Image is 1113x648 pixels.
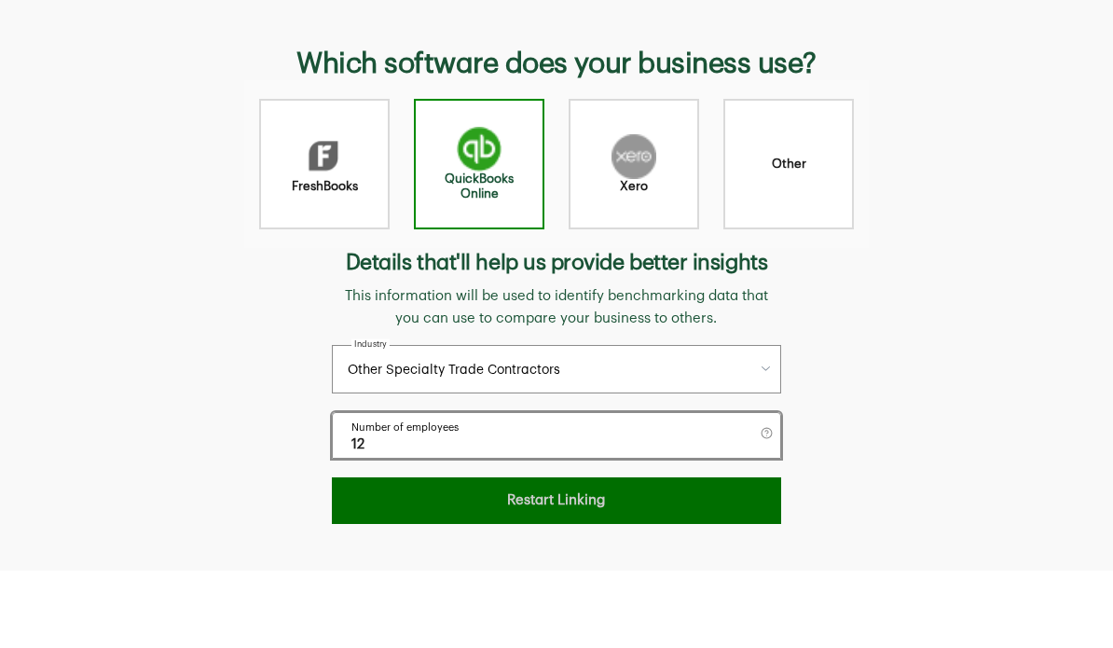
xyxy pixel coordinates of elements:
[427,172,531,201] h4: QuickBooks Online
[611,134,656,179] img: Xero
[620,179,648,194] h4: Xero
[332,248,781,278] span: Details that'll help us provide better insights
[457,127,502,172] img: QuickBooks Online
[306,134,344,179] img: FreshBooks
[761,427,773,443] button: view description about number of employees field
[292,179,358,194] h4: FreshBooks
[772,157,806,172] h4: Other
[296,47,816,80] h3: Which software does your business use?
[337,285,776,330] span: This information will be used to identify benchmarking data that you can use to compare your busi...
[342,434,771,456] input: number of employees
[332,477,781,524] button: Restart Linking
[332,345,781,393] button: select an industry to benchmark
